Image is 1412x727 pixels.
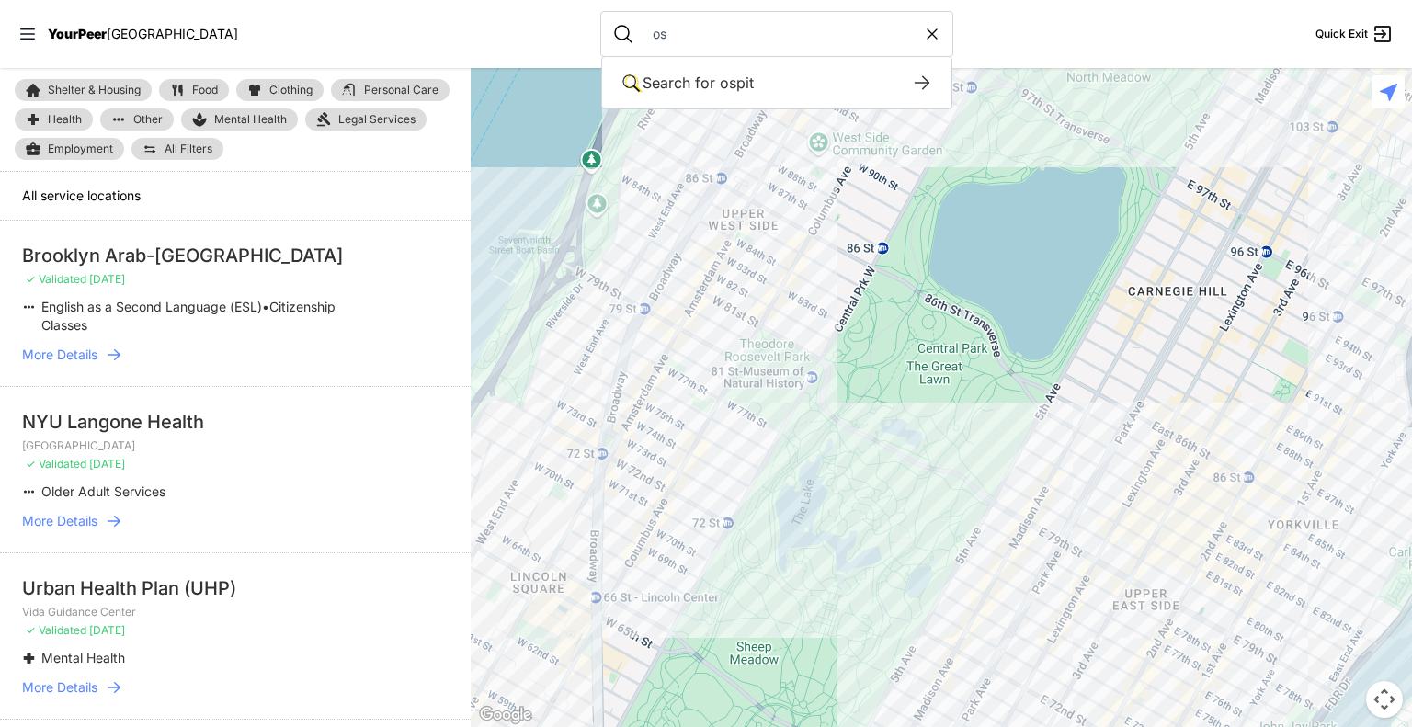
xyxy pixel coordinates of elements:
a: Open this area in Google Maps (opens a new window) [475,703,536,727]
span: Mental Health [214,112,287,127]
span: Legal Services [338,112,416,127]
a: Health [15,108,93,131]
span: • [262,299,269,314]
img: Google [475,703,536,727]
span: ✓ Validated [26,457,86,471]
span: Mental Health [41,650,125,665]
a: More Details [22,678,449,697]
span: More Details [22,346,97,364]
span: Search for [643,74,715,92]
span: YourPeer [48,26,107,41]
span: [DATE] [89,272,125,286]
span: Other [133,114,163,125]
a: More Details [22,346,449,364]
p: Vida Guidance Center [22,605,449,619]
span: Shelter & Housing [48,85,141,96]
span: Health [48,114,82,125]
button: Map camera controls [1366,681,1403,718]
span: English as a Second Language (ESL) [41,299,262,314]
span: Personal Care [364,85,438,96]
span: ✓ Validated [26,623,86,637]
a: Employment [15,138,124,160]
span: ospit [720,74,754,92]
a: Quick Exit [1315,23,1394,45]
a: Legal Services [305,108,427,131]
span: Employment [48,142,113,156]
span: More Details [22,678,97,697]
span: ✓ Validated [26,272,86,286]
span: [DATE] [89,623,125,637]
input: Search [642,25,923,43]
span: All service locations [22,187,141,203]
div: NYU Langone Health [22,409,449,435]
a: YourPeer[GEOGRAPHIC_DATA] [48,28,238,40]
p: [GEOGRAPHIC_DATA] [22,438,449,453]
a: More Details [22,512,449,530]
span: All Filters [165,143,212,154]
span: Older Adult Services [41,483,165,499]
a: Personal Care [331,79,450,101]
a: Clothing [236,79,324,101]
div: Brooklyn Arab-[GEOGRAPHIC_DATA] [22,243,449,268]
span: More Details [22,512,97,530]
span: Clothing [269,85,313,96]
a: Shelter & Housing [15,79,152,101]
a: All Filters [131,138,223,160]
a: Food [159,79,229,101]
div: Urban Health Plan (UHP) [22,575,449,601]
a: Other [100,108,174,131]
span: Food [192,85,218,96]
span: [GEOGRAPHIC_DATA] [107,26,238,41]
span: Quick Exit [1315,27,1368,41]
a: Mental Health [181,108,298,131]
span: [DATE] [89,457,125,471]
